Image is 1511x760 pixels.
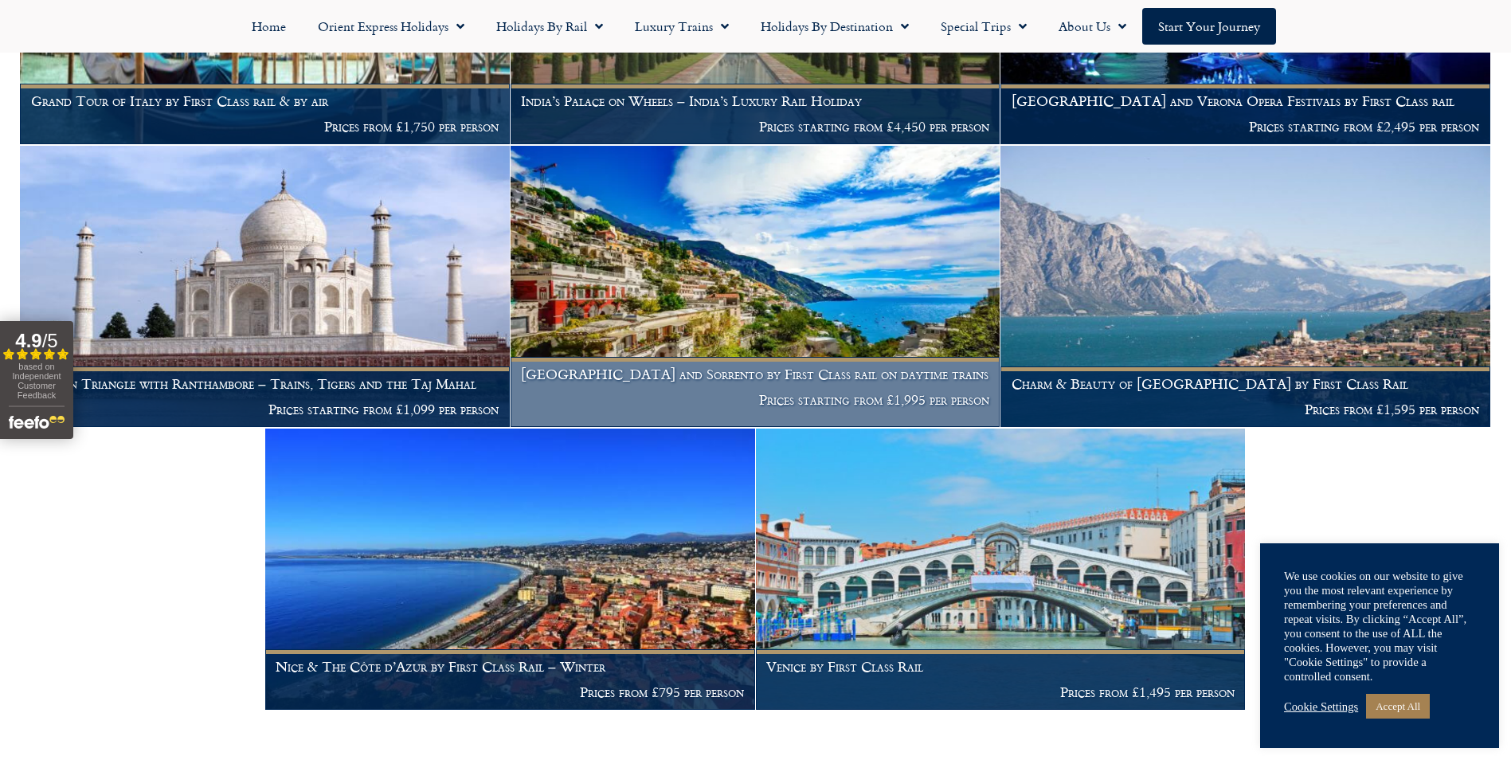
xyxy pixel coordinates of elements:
h1: Nice & The Côte d’Azur by First Class Rail – Winter [276,659,744,675]
nav: Menu [8,8,1503,45]
p: Prices starting from £1,099 per person [31,402,499,417]
h1: Venice by First Class Rail [766,659,1235,675]
a: Nice & The Côte d’Azur by First Class Rail – Winter Prices from £795 per person [265,429,756,711]
a: Holidays by Destination [745,8,925,45]
p: Prices from £1,595 per person [1012,402,1480,417]
h1: Grand Tour of Italy by First Class rail & by air [31,93,499,109]
h1: India’s Palace on Wheels – India’s Luxury Rail Holiday [521,93,989,109]
p: Prices starting from £2,495 per person [1012,119,1480,135]
p: Prices from £1,750 per person [31,119,499,135]
h1: [GEOGRAPHIC_DATA] and Verona Opera Festivals by First Class rail [1012,93,1480,109]
p: Prices from £795 per person [276,684,744,700]
a: Golden Triangle with Ranthambore – Trains, Tigers and the Taj Mahal Prices starting from £1,099 p... [20,146,511,428]
h1: Golden Triangle with Ranthambore – Trains, Tigers and the Taj Mahal [31,376,499,392]
a: Orient Express Holidays [302,8,480,45]
a: Holidays by Rail [480,8,619,45]
a: Accept All [1366,694,1430,719]
a: Luxury Trains [619,8,745,45]
a: Special Trips [925,8,1043,45]
a: Cookie Settings [1284,699,1358,714]
a: Venice by First Class Rail Prices from £1,495 per person [756,429,1247,711]
p: Prices from £1,495 per person [766,684,1235,700]
a: Home [236,8,302,45]
p: Prices starting from £1,995 per person [521,392,989,408]
h1: [GEOGRAPHIC_DATA] and Sorrento by First Class rail on daytime trains [521,366,989,382]
p: Prices starting from £4,450 per person [521,119,989,135]
a: Start your Journey [1142,8,1276,45]
a: About Us [1043,8,1142,45]
a: [GEOGRAPHIC_DATA] and Sorrento by First Class rail on daytime trains Prices starting from £1,995 ... [511,146,1001,428]
a: Charm & Beauty of [GEOGRAPHIC_DATA] by First Class Rail Prices from £1,595 per person [1000,146,1491,428]
div: We use cookies on our website to give you the most relevant experience by remembering your prefer... [1284,569,1475,684]
h1: Charm & Beauty of [GEOGRAPHIC_DATA] by First Class Rail [1012,376,1480,392]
